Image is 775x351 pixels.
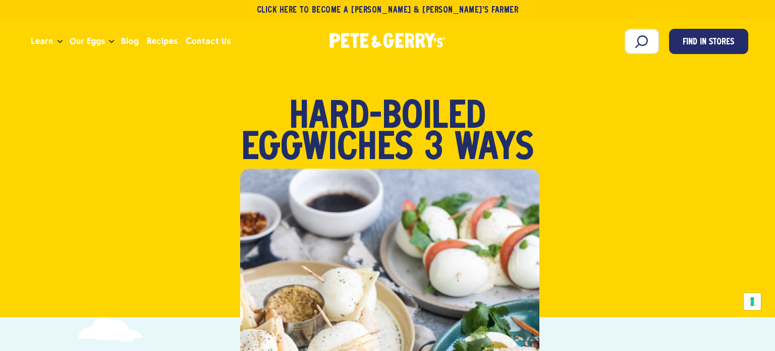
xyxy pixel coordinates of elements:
span: Contact Us [186,35,231,47]
span: 3 [424,133,444,165]
span: Our Eggs [70,35,105,47]
a: Learn [27,28,57,55]
button: Open the dropdown menu for Our Eggs [109,40,114,43]
span: Find in Stores [683,36,734,49]
a: Blog [117,28,143,55]
span: Blog [121,35,139,47]
a: Recipes [143,28,182,55]
span: Eggwiches [241,133,413,165]
a: Contact Us [182,28,235,55]
a: Find in Stores [669,29,748,54]
a: Our Eggs [66,28,109,55]
span: Ways [455,133,534,165]
span: Hard-Boiled [289,102,486,133]
button: Open the dropdown menu for Learn [58,40,63,43]
span: Recipes [147,35,178,47]
span: Learn [31,35,53,47]
button: Your consent preferences for tracking technologies [744,293,761,310]
input: Search [625,29,659,54]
